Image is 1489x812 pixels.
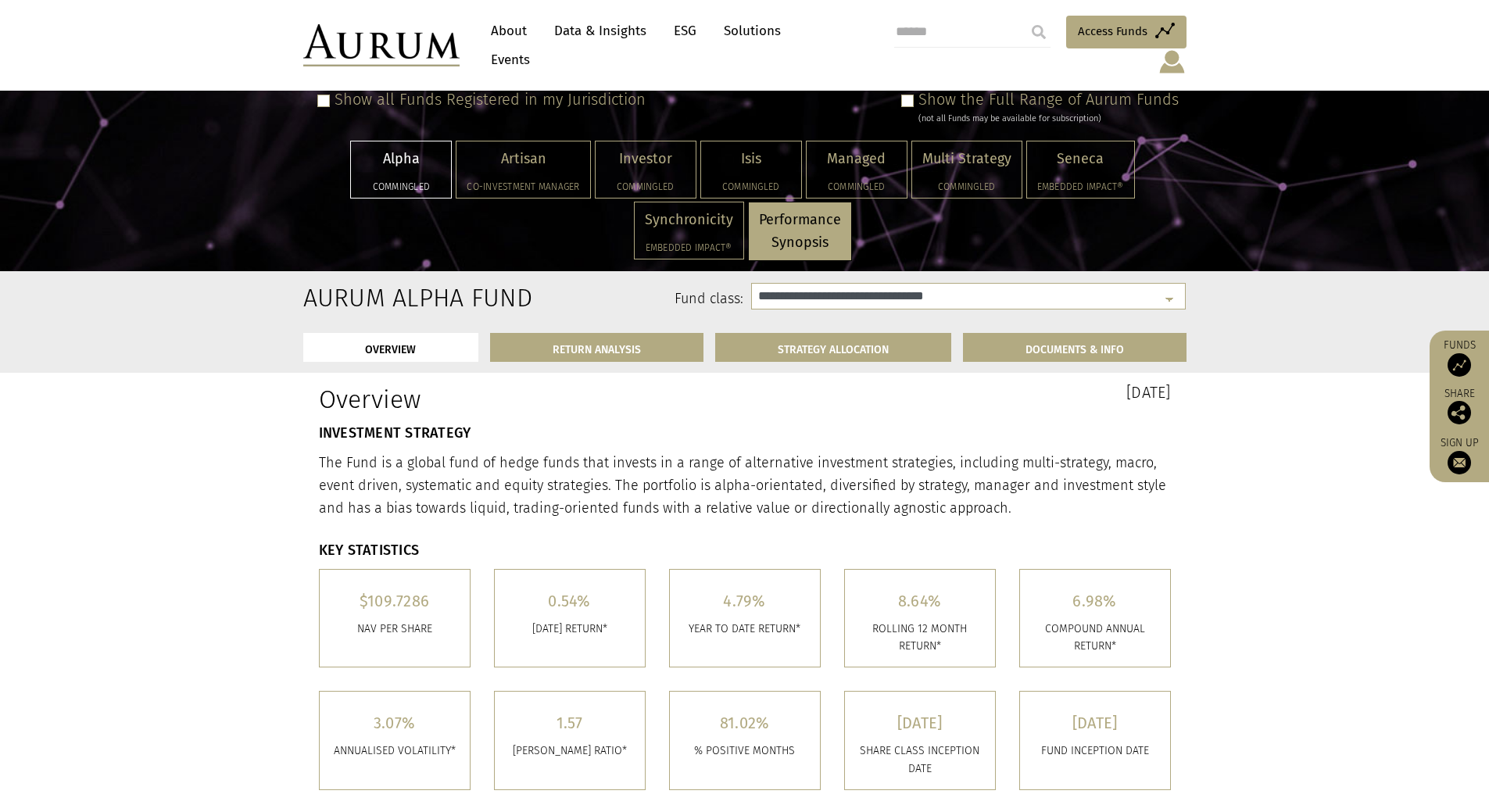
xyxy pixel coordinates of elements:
strong: INVESTMENT STRATEGY [319,424,471,442]
p: FUND INCEPTION DATE [1032,742,1158,760]
p: Artisan [467,148,579,170]
p: Seneca [1037,148,1124,170]
span: Access Funds [1078,22,1147,41]
a: STRATEGY ALLOCATION [715,333,951,362]
p: YEAR TO DATE RETURN* [682,621,808,638]
h5: Commingled [361,182,441,191]
h5: 8.64% [857,593,983,609]
h5: Commingled [606,182,685,191]
h1: Overview [319,385,733,414]
h5: 1.57 [506,715,633,731]
p: COMPOUND ANNUAL RETURN* [1032,621,1158,656]
p: The Fund is a global fund of hedge funds that invests in a range of alternative investment strate... [319,452,1171,519]
h5: 4.79% [682,593,808,609]
h5: 0.54% [506,593,633,609]
label: Fund class: [454,289,744,309]
h5: [DATE] [1032,715,1158,731]
p: Nav per share [331,621,458,638]
h5: [DATE] [857,715,983,731]
a: DOCUMENTS & INFO [963,333,1187,362]
p: SHARE CLASS INCEPTION DATE [857,742,983,778]
p: % POSITIVE MONTHS [682,742,808,760]
img: Sign up to our newsletter [1448,451,1471,474]
h5: Commingled [817,182,897,191]
img: Access Funds [1448,353,1471,377]
h3: [DATE] [757,385,1171,400]
p: Alpha [361,148,441,170]
h5: Embedded Impact® [1037,182,1124,191]
div: (not all Funds may be available for subscription) [918,112,1179,126]
h5: Commingled [711,182,791,191]
h5: 3.07% [331,715,458,731]
h5: Co-investment Manager [467,182,579,191]
p: ANNUALISED VOLATILITY* [331,742,458,760]
a: Data & Insights [546,16,654,45]
p: Managed [817,148,897,170]
h5: Commingled [922,182,1011,191]
a: Funds [1437,338,1481,377]
a: About [483,16,535,45]
p: ROLLING 12 MONTH RETURN* [857,621,983,656]
img: account-icon.svg [1158,48,1187,75]
h5: 6.98% [1032,593,1158,609]
strong: KEY STATISTICS [319,542,420,559]
p: Multi Strategy [922,148,1011,170]
h5: Embedded Impact® [645,243,733,252]
div: Share [1437,388,1481,424]
h2: Aurum Alpha Fund [303,283,431,313]
p: Investor [606,148,685,170]
p: [PERSON_NAME] RATIO* [506,742,633,760]
p: Synchronicity [645,209,733,231]
label: Show the Full Range of Aurum Funds [918,90,1179,109]
a: RETURN ANALYSIS [490,333,703,362]
p: Isis [711,148,791,170]
img: Share this post [1448,401,1471,424]
h5: 81.02% [682,715,808,731]
img: Aurum [303,24,460,66]
p: [DATE] RETURN* [506,621,633,638]
p: Performance Synopsis [759,209,841,254]
a: Solutions [716,16,789,45]
a: ESG [666,16,704,45]
a: Events [483,45,530,74]
label: Show all Funds Registered in my Jurisdiction [335,90,646,109]
a: Access Funds [1066,16,1187,48]
a: Sign up [1437,436,1481,474]
input: Submit [1023,16,1054,48]
h5: $109.7286 [331,593,458,609]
